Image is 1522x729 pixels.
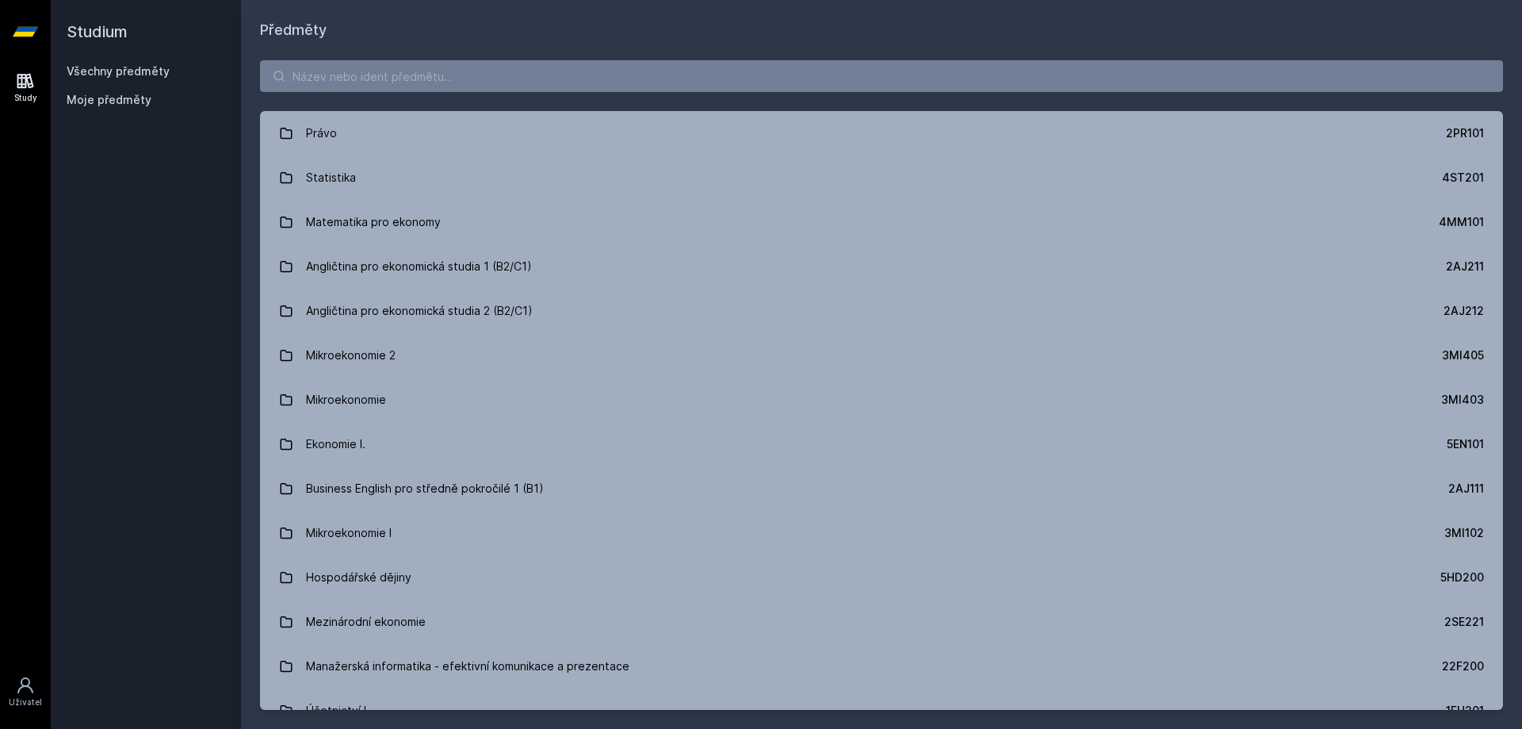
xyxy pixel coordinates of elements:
[306,295,533,327] div: Angličtina pro ekonomická studia 2 (B2/C1)
[306,695,369,727] div: Účetnictví I.
[306,428,365,460] div: Ekonomie I.
[260,333,1503,378] a: Mikroekonomie 2 3MI405
[260,600,1503,644] a: Mezinárodní ekonomie 2SE221
[306,117,337,149] div: Právo
[67,64,170,78] a: Všechny předměty
[306,206,441,238] div: Matematika pro ekonomy
[1444,303,1484,319] div: 2AJ212
[306,562,411,593] div: Hospodářské dějiny
[260,422,1503,466] a: Ekonomie I. 5EN101
[14,92,37,104] div: Study
[260,555,1503,600] a: Hospodářské dějiny 5HD200
[260,155,1503,200] a: Statistika 4ST201
[1448,481,1484,497] div: 2AJ111
[306,251,532,282] div: Angličtina pro ekonomická studia 1 (B2/C1)
[260,644,1503,689] a: Manažerská informatika - efektivní komunikace a prezentace 22F200
[1447,436,1484,452] div: 5EN101
[1440,570,1484,585] div: 5HD200
[260,289,1503,333] a: Angličtina pro ekonomická studia 2 (B2/C1) 2AJ212
[260,60,1503,92] input: Název nebo ident předmětu…
[1439,214,1484,230] div: 4MM101
[9,696,42,708] div: Uživatel
[306,473,544,505] div: Business English pro středně pokročilé 1 (B1)
[1442,170,1484,186] div: 4ST201
[306,650,629,682] div: Manažerská informatika - efektivní komunikace a prezentace
[1444,614,1484,630] div: 2SE221
[260,200,1503,244] a: Matematika pro ekonomy 4MM101
[260,466,1503,511] a: Business English pro středně pokročilé 1 (B1) 2AJ111
[3,668,48,716] a: Uživatel
[306,162,356,194] div: Statistika
[1441,392,1484,408] div: 3MI403
[260,19,1503,41] h1: Předměty
[1442,347,1484,363] div: 3MI405
[3,63,48,112] a: Study
[1446,259,1484,274] div: 2AJ211
[260,244,1503,289] a: Angličtina pro ekonomická studia 1 (B2/C1) 2AJ211
[306,340,396,371] div: Mikroekonomie 2
[306,384,386,416] div: Mikroekonomie
[260,111,1503,155] a: Právo 2PR101
[1446,703,1484,719] div: 1FU201
[260,511,1503,555] a: Mikroekonomie I 3MI102
[1444,525,1484,541] div: 3MI102
[1442,658,1484,674] div: 22F200
[67,92,151,108] span: Moje předměty
[306,517,392,549] div: Mikroekonomie I
[306,606,426,638] div: Mezinárodní ekonomie
[1446,125,1484,141] div: 2PR101
[260,378,1503,422] a: Mikroekonomie 3MI403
